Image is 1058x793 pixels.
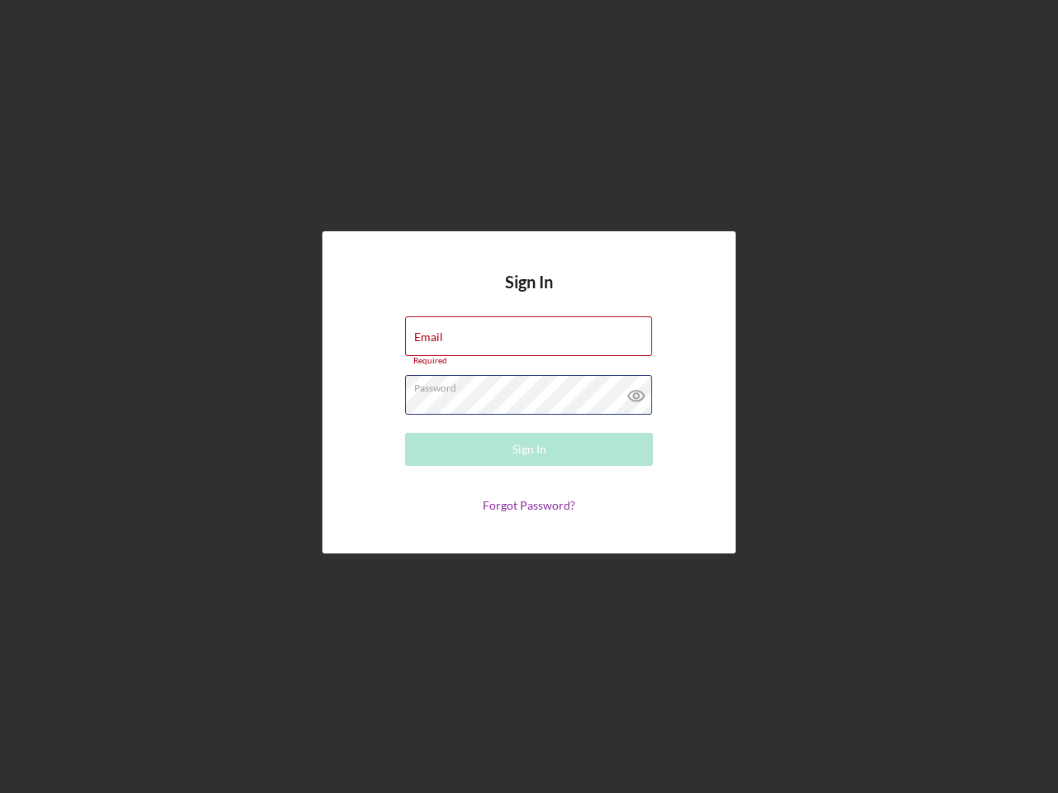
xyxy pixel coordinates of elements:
div: Sign In [512,433,546,466]
div: Required [405,356,653,366]
a: Forgot Password? [483,498,575,512]
label: Email [414,330,443,344]
button: Sign In [405,433,653,466]
label: Password [414,376,652,394]
h4: Sign In [505,273,553,316]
